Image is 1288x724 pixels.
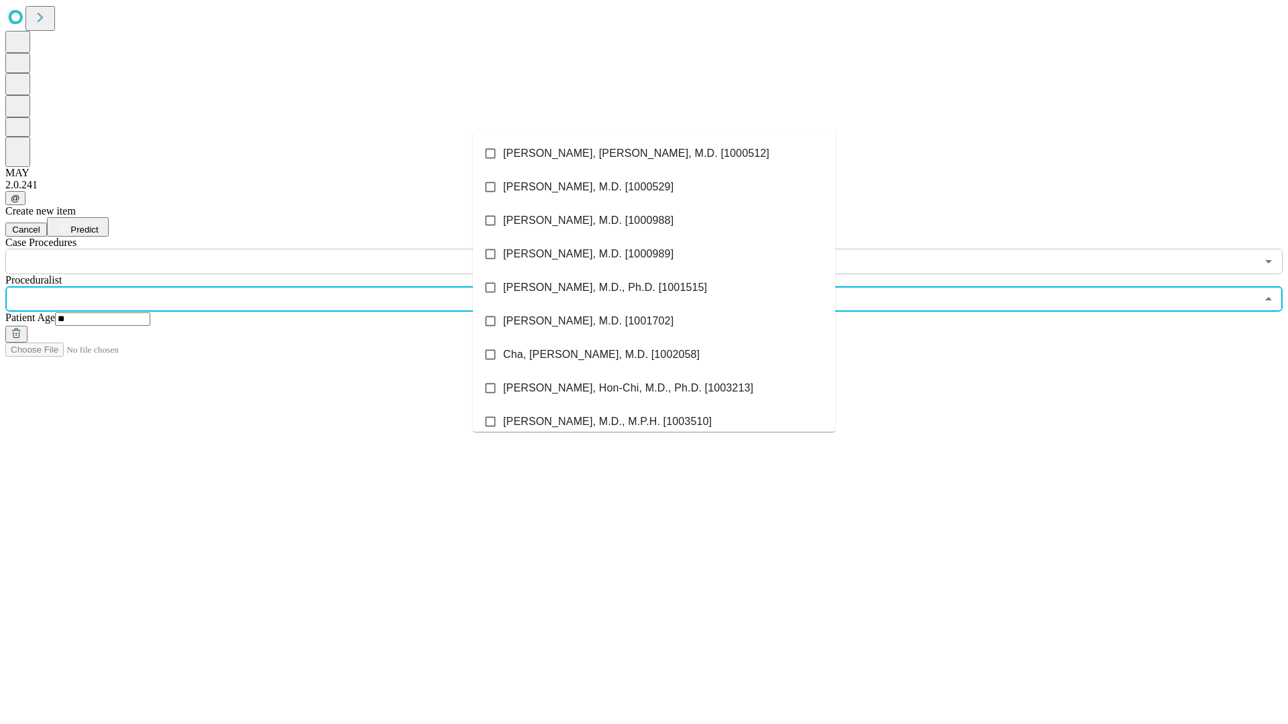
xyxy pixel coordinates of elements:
[5,205,76,217] span: Create new item
[5,223,47,237] button: Cancel
[11,193,20,203] span: @
[1259,290,1278,308] button: Close
[503,380,753,396] span: [PERSON_NAME], Hon-Chi, M.D., Ph.D. [1003213]
[5,167,1283,179] div: MAY
[1259,252,1278,271] button: Open
[5,274,62,286] span: Proceduralist
[503,246,674,262] span: [PERSON_NAME], M.D. [1000989]
[503,213,674,229] span: [PERSON_NAME], M.D. [1000988]
[5,179,1283,191] div: 2.0.241
[503,313,674,329] span: [PERSON_NAME], M.D. [1001702]
[5,237,76,248] span: Scheduled Procedure
[47,217,109,237] button: Predict
[70,225,98,235] span: Predict
[503,414,712,430] span: [PERSON_NAME], M.D., M.P.H. [1003510]
[503,145,769,162] span: [PERSON_NAME], [PERSON_NAME], M.D. [1000512]
[503,179,674,195] span: [PERSON_NAME], M.D. [1000529]
[503,280,707,296] span: [PERSON_NAME], M.D., Ph.D. [1001515]
[5,191,25,205] button: @
[5,312,55,323] span: Patient Age
[503,347,700,363] span: Cha, [PERSON_NAME], M.D. [1002058]
[12,225,40,235] span: Cancel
